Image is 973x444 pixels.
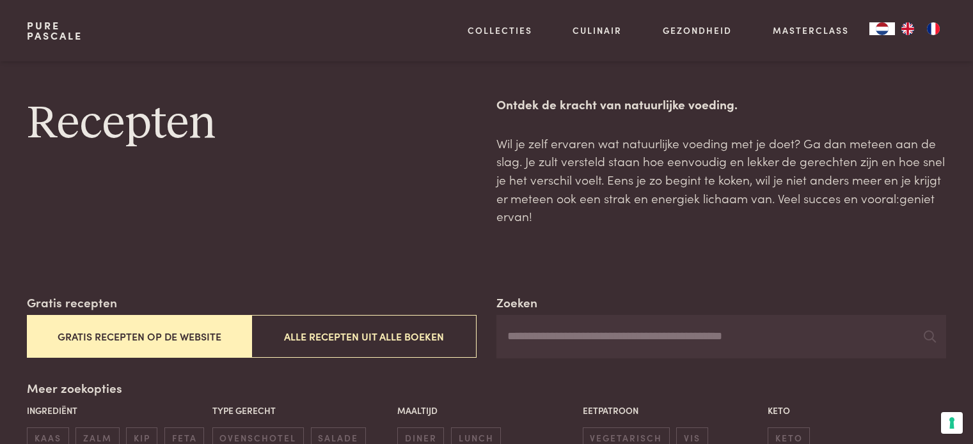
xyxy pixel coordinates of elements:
a: PurePascale [27,20,83,41]
aside: Language selected: Nederlands [869,22,946,35]
button: Gratis recepten op de website [27,315,251,358]
button: Alle recepten uit alle boeken [251,315,476,358]
p: Wil je zelf ervaren wat natuurlijke voeding met je doet? Ga dan meteen aan de slag. Je zult verst... [496,134,945,226]
label: Gratis recepten [27,293,117,312]
ul: Language list [895,22,946,35]
a: EN [895,22,921,35]
a: NL [869,22,895,35]
strong: Ontdek de kracht van natuurlijke voeding. [496,95,738,112]
p: Eetpatroon [583,404,761,417]
a: Masterclass [773,24,849,37]
p: Type gerecht [212,404,391,417]
a: Culinair [573,24,622,37]
a: Collecties [468,24,532,37]
a: FR [921,22,946,35]
p: Maaltijd [397,404,576,417]
div: Language [869,22,895,35]
h1: Recepten [27,95,476,153]
p: Ingrediënt [27,404,205,417]
button: Uw voorkeuren voor toestemming voor trackingtechnologieën [941,412,963,434]
label: Zoeken [496,293,537,312]
p: Keto [768,404,946,417]
a: Gezondheid [663,24,732,37]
